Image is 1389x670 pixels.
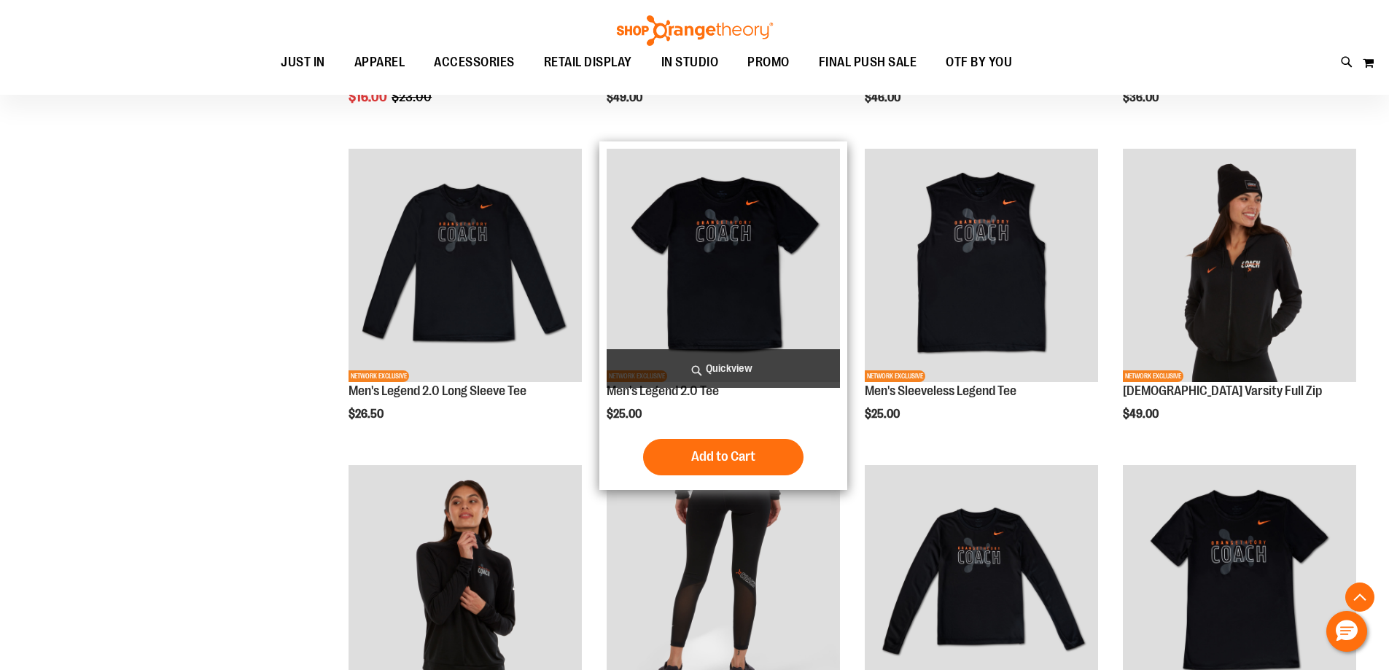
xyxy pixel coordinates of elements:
[281,46,325,79] span: JUST IN
[349,383,526,398] a: Men's Legend 2.0 Long Sleeve Tee
[349,408,386,421] span: $26.50
[266,46,340,79] a: JUST IN
[607,349,840,388] a: Quickview
[804,46,932,79] a: FINAL PUSH SALE
[946,46,1012,79] span: OTF BY YOU
[607,91,645,104] span: $49.00
[607,383,719,398] a: Men's Legend 2.0 Tee
[931,46,1027,79] a: OTF BY YOU
[419,46,529,79] a: ACCESSORIES
[340,46,420,79] a: APPAREL
[341,141,589,458] div: product
[661,46,719,79] span: IN STUDIO
[819,46,917,79] span: FINAL PUSH SALE
[607,149,840,382] img: OTF Mens Coach FA23 Legend 2.0 SS Tee - Black primary image
[607,408,644,421] span: $25.00
[544,46,632,79] span: RETAIL DISPLAY
[691,448,755,464] span: Add to Cart
[857,141,1105,458] div: product
[1123,408,1161,421] span: $49.00
[865,91,903,104] span: $46.00
[349,370,409,382] span: NETWORK EXCLUSIVE
[865,149,1098,382] img: OTF Mens Coach FA23 Legend Sleeveless Tee - Black primary image
[607,149,840,384] a: OTF Mens Coach FA23 Legend 2.0 SS Tee - Black primary imageNETWORK EXCLUSIVE
[1123,370,1183,382] span: NETWORK EXCLUSIVE
[1123,91,1161,104] span: $36.00
[647,46,734,79] a: IN STUDIO
[865,383,1016,398] a: Men's Sleeveless Legend Tee
[643,439,804,475] button: Add to Cart
[529,46,647,79] a: RETAIL DISPLAY
[1116,141,1363,458] div: product
[1345,583,1374,612] button: Back To Top
[1123,149,1356,384] a: OTF Ladies Coach FA23 Varsity Full Zip - Black primary imageNETWORK EXCLUSIVE
[615,15,775,46] img: Shop Orangetheory
[349,149,582,384] a: OTF Mens Coach FA23 Legend 2.0 LS Tee - Black primary imageNETWORK EXCLUSIVE
[392,90,434,104] span: $23.00
[865,149,1098,384] a: OTF Mens Coach FA23 Legend Sleeveless Tee - Black primary imageNETWORK EXCLUSIVE
[599,141,847,490] div: product
[434,46,515,79] span: ACCESSORIES
[733,46,804,79] a: PROMO
[865,370,925,382] span: NETWORK EXCLUSIVE
[865,408,902,421] span: $25.00
[1326,611,1367,652] button: Hello, have a question? Let’s chat.
[747,46,790,79] span: PROMO
[349,90,389,104] span: $16.00
[1123,149,1356,382] img: OTF Ladies Coach FA23 Varsity Full Zip - Black primary image
[354,46,405,79] span: APPAREL
[1123,383,1322,398] a: [DEMOGRAPHIC_DATA] Varsity Full Zip
[349,149,582,382] img: OTF Mens Coach FA23 Legend 2.0 LS Tee - Black primary image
